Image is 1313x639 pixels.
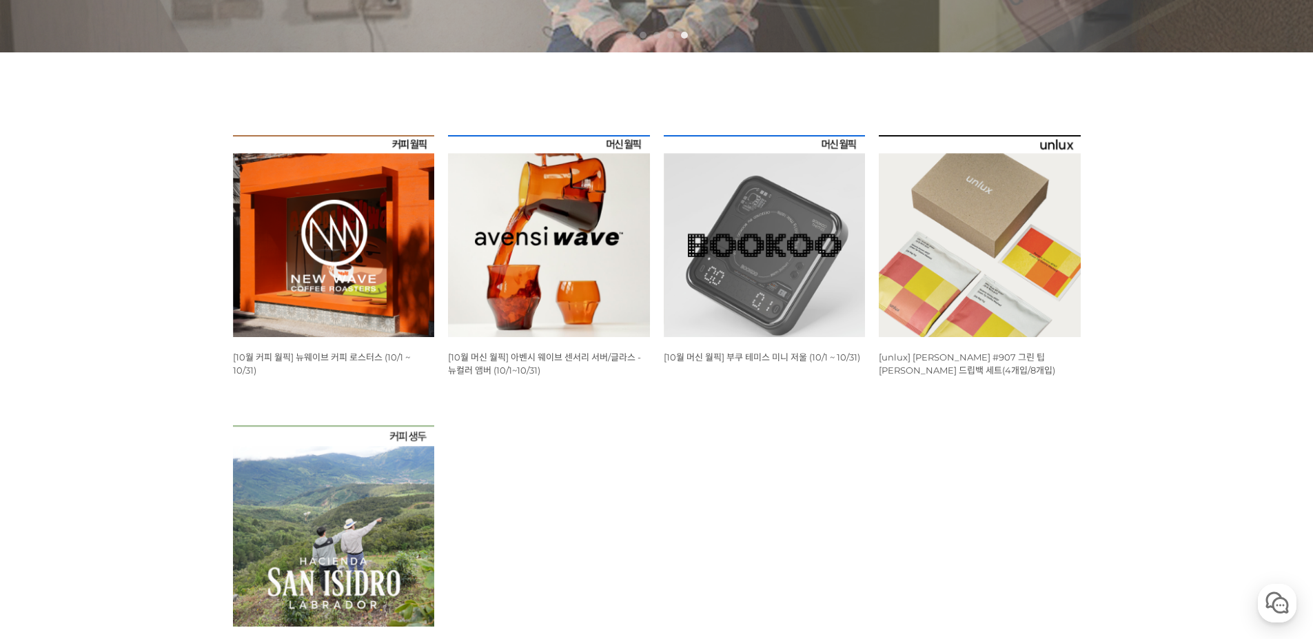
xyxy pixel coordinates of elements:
a: 3 [653,32,660,39]
a: 설정 [178,437,265,471]
a: 5 [681,32,688,39]
img: [10월 커피 월픽] 뉴웨이브 커피 로스터스 (10/1 ~ 10/31) [233,135,435,337]
img: 코스타리카 아시엔다 산 이시드로 라브라도르 [233,425,435,627]
a: [unlux] [PERSON_NAME] #907 그린 팁 [PERSON_NAME] 드립백 세트(4개입/8개입) [879,352,1055,376]
img: [10월 머신 월픽] 부쿠 테미스 미니 저울 (10/1 ~ 10/31) [664,135,866,337]
a: [10월 머신 월픽] 아벤시 웨이브 센서리 서버/글라스 - 뉴컬러 앰버 (10/1~10/31) [448,352,641,376]
span: 설정 [213,458,230,469]
img: [unlux] 파나마 잰슨 #907 그린 팁 게이샤 워시드 드립백 세트(4개입/8개입) [879,135,1081,337]
a: 1 [626,32,633,39]
a: 대화 [91,437,178,471]
a: 4 [667,32,674,39]
span: 홈 [43,458,52,469]
a: 2 [640,32,647,39]
a: [10월 커피 월픽] 뉴웨이브 커피 로스터스 (10/1 ~ 10/31) [233,352,410,376]
span: 대화 [126,458,143,469]
img: [10월 머신 월픽] 아벤시 웨이브 센서리 서버/글라스 - 뉴컬러 앰버 (10/1~10/31) [448,135,650,337]
a: 홈 [4,437,91,471]
a: [10월 머신 월픽] 부쿠 테미스 미니 저울 (10/1 ~ 10/31) [664,352,860,363]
